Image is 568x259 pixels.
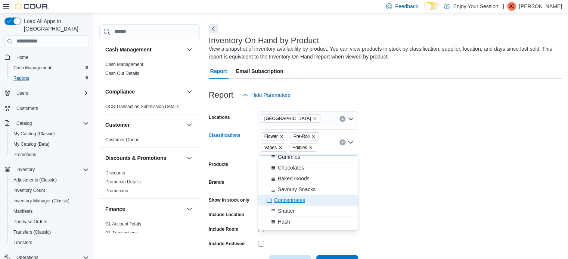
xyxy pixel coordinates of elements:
button: Transfers [7,237,92,248]
button: Inventory Count [7,185,92,196]
h3: Discounts & Promotions [105,154,166,162]
span: Hide Parameters [251,91,291,99]
a: Adjustments (Classic) [10,176,60,184]
label: Show in stock only [209,197,249,203]
button: Discounts & Promotions [105,154,183,162]
h3: Report [209,91,233,100]
span: Reports [13,75,29,81]
span: Users [16,90,28,96]
span: Resin [278,229,291,236]
button: Discounts & Promotions [185,154,194,162]
a: Discounts [105,170,125,176]
button: Home [1,52,92,63]
span: Vapes [261,143,286,152]
button: Transfers (Classic) [7,227,92,237]
a: Reports [10,74,32,83]
button: Open list of options [348,116,354,122]
span: My Catalog (Beta) [10,140,89,149]
span: Promotions [10,150,89,159]
button: My Catalog (Beta) [7,139,92,149]
span: Inventory Manager (Classic) [13,198,69,204]
p: | [503,2,504,11]
span: Customers [13,104,89,113]
a: Home [13,53,31,62]
button: Customers [1,103,92,114]
button: Finance [105,205,183,213]
span: My Catalog (Beta) [13,141,50,147]
a: GL Account Totals [105,221,141,227]
span: Discounts [105,170,125,176]
img: Cova [15,3,49,10]
a: Manifests [10,207,35,216]
span: Cash Management [10,63,89,72]
a: Inventory Count [10,186,48,195]
span: Cash Management [13,65,51,71]
p: [PERSON_NAME] [519,2,562,11]
span: Customers [16,105,38,111]
span: Flower [264,133,278,140]
a: Cash Management [10,63,54,72]
span: Gummies [278,153,300,161]
button: Inventory [1,164,92,175]
label: Include Archived [209,241,245,247]
span: Vapes [264,144,277,151]
span: Promotions [13,152,36,158]
button: Users [13,89,31,98]
button: Savoury Snacks [258,184,358,195]
button: Cash Management [105,46,183,53]
button: Hash [258,217,358,227]
span: Hash [278,218,290,225]
button: Remove Pre-Roll from selection in this group [311,134,316,139]
h3: Cash Management [105,46,152,53]
span: Reports [10,74,89,83]
button: Shatter [258,206,358,217]
a: Customers [13,104,41,113]
label: Classifications [209,132,240,138]
span: Transfers (Classic) [10,228,89,237]
span: Edibles [289,143,316,152]
span: Manifests [10,207,89,216]
button: Adjustments (Classic) [7,175,92,185]
span: Inventory Count [10,186,89,195]
span: Cash Out Details [105,70,139,76]
button: Inventory [13,165,38,174]
span: Inventory Manager (Classic) [10,196,89,205]
button: Manifests [7,206,92,217]
span: Load All Apps in [GEOGRAPHIC_DATA] [21,18,89,32]
span: Home [13,53,89,62]
span: Concentrates [274,196,305,204]
button: Close list of options [348,139,354,145]
div: Customer [99,135,200,147]
button: Remove Edibles from selection in this group [308,145,313,150]
span: Purchase Orders [13,219,47,225]
label: Locations [209,114,230,120]
button: Cash Management [7,63,92,73]
span: OCS Transaction Submission Details [105,104,179,110]
button: Concentrates [258,195,358,206]
span: Home [16,54,28,60]
button: Clear input [339,139,345,145]
a: My Catalog (Classic) [10,129,58,138]
a: Promotions [105,188,128,193]
button: Purchase Orders [7,217,92,227]
button: Users [1,88,92,98]
span: Pre-Roll [294,133,310,140]
span: Transfers [10,238,89,247]
span: Adjustments (Classic) [13,177,57,183]
button: Compliance [185,87,194,96]
span: Savoury Snacks [278,186,316,193]
span: Customer Queue [105,137,139,143]
span: Inventory [13,165,89,174]
a: Purchase Orders [10,217,50,226]
button: Remove Vapes from selection in this group [278,145,283,150]
span: [GEOGRAPHIC_DATA] [264,115,311,122]
button: Inventory Manager (Classic) [7,196,92,206]
span: Report [210,64,227,79]
button: Customer [105,121,183,129]
button: Finance [185,205,194,214]
label: Include Location [209,212,244,218]
a: Promotion Details [105,179,141,184]
span: Baked Goods [278,175,310,182]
